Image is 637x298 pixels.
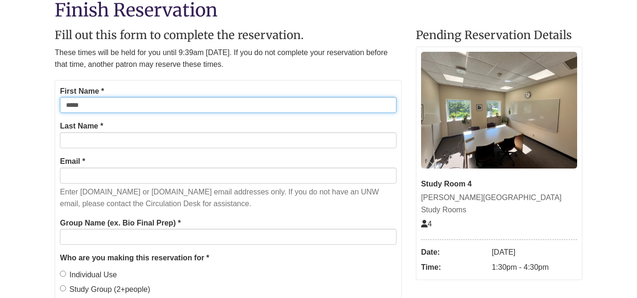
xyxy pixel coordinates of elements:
[60,155,85,168] label: Email *
[60,285,66,291] input: Study Group (2+people)
[421,52,577,169] img: Study Room 4
[421,260,487,275] dt: Time:
[60,217,181,229] label: Group Name (ex. Bio Final Prep) *
[492,245,577,260] dd: [DATE]
[60,120,103,132] label: Last Name *
[416,29,582,41] h2: Pending Reservation Details
[60,252,397,264] legend: Who are you making this reservation for *
[421,192,577,216] div: [PERSON_NAME][GEOGRAPHIC_DATA] Study Rooms
[55,29,402,41] h2: Fill out this form to complete the reservation.
[421,245,487,260] dt: Date:
[60,271,66,277] input: Individual Use
[60,186,397,210] p: Enter [DOMAIN_NAME] or [DOMAIN_NAME] email addresses only. If you do not have an UNW email, pleas...
[60,85,104,97] label: First Name *
[492,260,577,275] dd: 1:30pm - 4:30pm
[60,269,117,281] label: Individual Use
[60,283,150,296] label: Study Group (2+people)
[421,178,577,190] div: Study Room 4
[421,220,432,228] span: The capacity of this space
[55,47,402,71] p: These times will be held for you until 9:39am [DATE]. If you do not complete your reservation bef...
